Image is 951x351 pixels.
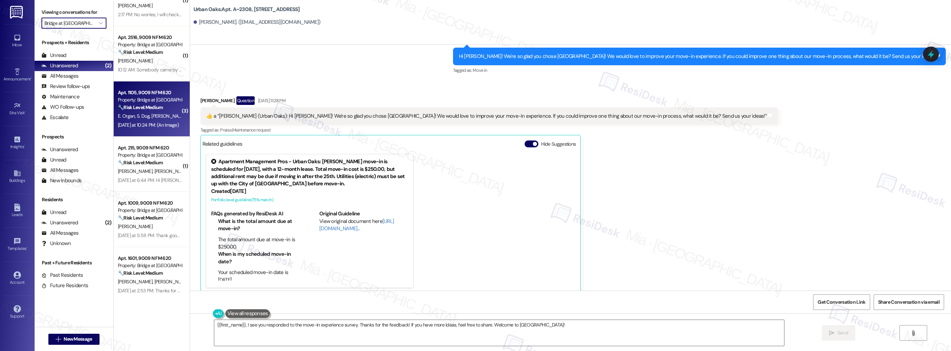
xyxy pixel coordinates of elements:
div: Past Residents [41,272,83,279]
span: [PERSON_NAME] [154,168,189,174]
div: [PERSON_NAME]. ([EMAIL_ADDRESS][DOMAIN_NAME]) [194,19,321,26]
div: [DATE] at 10:24 PM: (An Image) [118,122,179,128]
div: Future Residents [41,282,88,289]
span: S. Dog [137,113,151,119]
div: Related guidelines [203,140,243,150]
div: Unanswered [41,62,78,69]
div: Apt. 1009, 9009 N FM 620 [118,199,182,207]
a: Inbox [3,32,31,50]
div: Prospects [35,133,113,140]
div: Review follow-ups [41,83,90,90]
li: Your scheduled move-in date is [DATE]. [218,269,300,284]
div: [DATE] at 6:44 PM: Hi [PERSON_NAME], me again. Are you getting my messages?? [118,177,282,183]
div: Maintenance [41,93,79,100]
div: Unread [41,52,66,59]
div: [DATE] at 5:58 PM: Thank goodness they spayed and jelled some area's [DATE]. I thought someone wa... [118,232,458,238]
div: ​👍​ a “ [PERSON_NAME] (Urban Oaks): Hi [PERSON_NAME]! We're so glad you chose [GEOGRAPHIC_DATA]! ... [206,113,767,120]
div: All Messages [41,72,78,80]
div: Prospects + Residents [35,39,113,46]
span: • [25,109,26,114]
span: [PERSON_NAME] [118,223,152,230]
div: WO Follow-ups [41,104,84,111]
span: [PERSON_NAME] [118,168,154,174]
span: • [27,245,28,250]
div: Property: Bridge at [GEOGRAPHIC_DATA] [118,152,182,159]
a: Buildings [3,167,31,186]
i:  [99,20,103,26]
span: [PERSON_NAME] [118,58,152,64]
div: Apt. 215, 9009 N FM 620 [118,144,182,152]
span: New Message [64,335,92,343]
b: Urban Oaks: Apt. A~2308, [STREET_ADDRESS] [194,6,300,13]
div: Unread [41,209,66,216]
span: Send [837,329,848,337]
div: (2) [103,217,113,228]
span: E. Organ [118,113,137,119]
button: New Message [48,334,100,345]
i:  [911,330,916,336]
span: [PERSON_NAME] [154,279,189,285]
img: ResiDesk Logo [10,6,24,19]
div: Property: Bridge at [GEOGRAPHIC_DATA] [118,96,182,104]
label: Viewing conversations for [41,7,106,18]
button: Send [822,325,855,341]
span: Get Conversation Link [818,299,865,306]
div: [PERSON_NAME] [200,96,778,107]
textarea: {{first_name}}, I see you responded to the move-in experience survey. Thanks for the feedback! If... [214,320,784,346]
a: Site Visit • [3,100,31,118]
div: Tagged as: [453,65,946,75]
strong: 🔧 Risk Level: Medium [118,49,163,55]
div: Tagged as: [200,125,778,135]
div: Property: Bridge at [GEOGRAPHIC_DATA] [118,41,182,48]
div: View original document here [319,218,408,233]
input: All communities [45,18,95,29]
div: Property: Bridge at [GEOGRAPHIC_DATA] [118,207,182,214]
strong: 🔧 Risk Level: Medium [118,104,163,110]
li: The total amount due at move-in is $250.00. [218,236,300,251]
strong: 🔧 Risk Level: Medium [118,215,163,221]
span: • [31,76,32,80]
strong: 🔧 Risk Level: Medium [118,270,163,276]
b: FAQs generated by ResiDesk AI [211,210,283,217]
div: Past + Future Residents [35,259,113,266]
div: Residents [35,196,113,203]
div: All Messages [41,167,78,174]
a: Support [3,303,31,322]
div: Unanswered [41,219,78,226]
div: Portfolio level guideline ( 75 % match) [211,196,408,204]
div: Unanswered [41,146,78,153]
label: Hide Suggestions [541,140,576,148]
span: • [24,143,25,148]
span: [PERSON_NAME] [118,2,152,9]
i:  [829,330,834,336]
div: Created [DATE] [211,188,408,195]
div: Escalate [41,114,68,121]
span: [PERSON_NAME] [151,113,186,119]
span: [PERSON_NAME] [118,279,154,285]
span: Maintenance request [232,127,271,133]
span: Move in [473,67,487,73]
a: Insights • [3,134,31,152]
a: [URL][DOMAIN_NAME]… [319,218,394,232]
span: Share Conversation via email [878,299,940,306]
i:  [56,337,61,342]
div: Apt. 1105, 9009 N FM 620 [118,89,182,96]
div: Question [236,96,255,105]
div: Unread [41,156,66,164]
b: Original Guideline [319,210,360,217]
div: Apt. 1601, 9009 N FM 620 [118,255,182,262]
div: All Messages [41,230,78,237]
a: Templates • [3,235,31,254]
div: [DATE] 11:28 PM [256,97,285,104]
div: Hi [PERSON_NAME]! We're so glad you chose [GEOGRAPHIC_DATA]! We would love to improve your move-i... [459,53,935,60]
a: Leads [3,202,31,220]
li: What is the total amount due at move-in? [218,218,300,233]
div: Property: Bridge at [GEOGRAPHIC_DATA] [118,262,182,269]
div: Apartment Management Pros - Urban Oaks: [PERSON_NAME] move-in is scheduled for [DATE], with a 12-... [211,158,408,188]
li: When is my scheduled move-in date? [218,251,300,265]
div: Unknown [41,240,71,247]
a: Account [3,269,31,288]
button: Share Conversation via email [874,294,944,310]
div: Apt. 2516, 9009 N FM 620 [118,34,182,41]
strong: 🔧 Risk Level: Medium [118,159,163,166]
